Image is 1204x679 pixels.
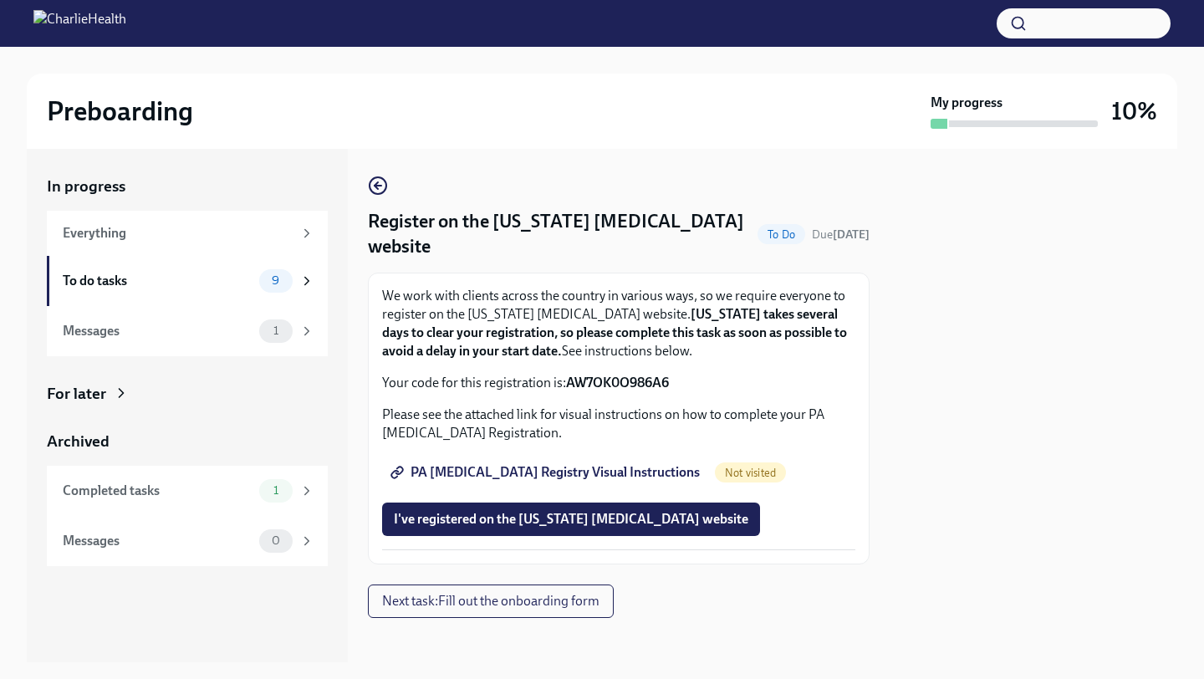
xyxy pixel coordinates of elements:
[47,383,328,405] a: For later
[262,274,289,287] span: 9
[47,211,328,256] a: Everything
[833,227,870,242] strong: [DATE]
[263,484,288,497] span: 1
[394,511,748,528] span: I've registered on the [US_STATE] [MEDICAL_DATA] website
[382,374,855,392] p: Your code for this registration is:
[382,306,847,359] strong: [US_STATE] takes several days to clear your registration, so please complete this task as soon as...
[758,228,805,241] span: To Do
[47,516,328,566] a: Messages0
[63,224,293,242] div: Everything
[931,94,1002,112] strong: My progress
[382,456,712,489] a: PA [MEDICAL_DATA] Registry Visual Instructions
[382,503,760,536] button: I've registered on the [US_STATE] [MEDICAL_DATA] website
[47,383,106,405] div: For later
[63,322,253,340] div: Messages
[382,593,599,610] span: Next task : Fill out the onboarding form
[812,227,870,242] span: October 3rd, 2025 09:00
[566,375,669,391] strong: AW7OK0O986A6
[47,94,193,128] h2: Preboarding
[812,227,870,242] span: Due
[382,406,855,442] p: Please see the attached link for visual instructions on how to complete your PA [MEDICAL_DATA] Re...
[262,534,290,547] span: 0
[368,209,751,259] h4: Register on the [US_STATE] [MEDICAL_DATA] website
[715,467,786,479] span: Not visited
[33,10,126,37] img: CharlieHealth
[368,585,614,618] button: Next task:Fill out the onboarding form
[47,466,328,516] a: Completed tasks1
[394,464,700,481] span: PA [MEDICAL_DATA] Registry Visual Instructions
[47,306,328,356] a: Messages1
[382,287,855,360] p: We work with clients across the country in various ways, so we require everyone to register on th...
[1111,96,1157,126] h3: 10%
[263,324,288,337] span: 1
[47,176,328,197] a: In progress
[63,482,253,500] div: Completed tasks
[47,256,328,306] a: To do tasks9
[47,431,328,452] a: Archived
[63,532,253,550] div: Messages
[63,272,253,290] div: To do tasks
